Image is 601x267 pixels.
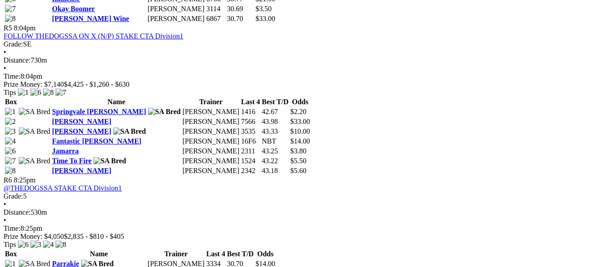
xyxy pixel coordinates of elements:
td: 43.25 [261,147,289,156]
th: Trainer [182,97,240,106]
td: [PERSON_NAME] [147,14,205,23]
div: 530m [4,208,597,216]
img: 7 [5,157,16,165]
span: $33.00 [256,15,275,22]
span: 8:25pm [14,176,36,184]
td: 42.67 [261,107,289,116]
span: $2.20 [290,108,307,115]
th: Name [51,250,146,259]
span: $14.00 [290,137,310,145]
img: 6 [18,241,29,249]
td: [PERSON_NAME] [182,137,240,146]
td: 6867 [206,14,226,23]
div: 5 [4,192,597,200]
a: Time To Fire [52,157,91,165]
span: • [4,64,6,72]
td: 30.69 [226,4,254,13]
span: $3.50 [256,5,272,13]
td: 16F6 [241,137,260,146]
img: SA Bred [19,157,51,165]
span: • [4,48,6,56]
span: Tips [4,241,16,248]
td: [PERSON_NAME] [182,147,240,156]
td: 1524 [241,157,260,165]
img: SA Bred [19,108,51,116]
th: Trainer [147,250,205,259]
span: Time: [4,225,21,232]
a: [PERSON_NAME] Wine [52,15,129,22]
span: Box [5,250,17,258]
a: @THEDOGSSA STAKE CTA Division1 [4,184,122,192]
img: 2 [5,118,16,126]
img: 4 [5,137,16,145]
img: 8 [55,241,66,249]
th: Best T/D [226,250,254,259]
a: Springvale [PERSON_NAME] [52,108,146,115]
td: 30.70 [226,14,254,23]
td: 1416 [241,107,260,116]
a: [PERSON_NAME] [52,118,111,125]
td: [PERSON_NAME] [182,166,240,175]
img: 1 [18,89,29,97]
td: 2311 [241,147,260,156]
span: R6 [4,176,12,184]
a: [PERSON_NAME] [52,127,111,135]
div: 8:25pm [4,225,597,233]
td: [PERSON_NAME] [182,157,240,165]
td: [PERSON_NAME] [182,117,240,126]
div: Prize Money: $7,140 [4,81,597,89]
img: 7 [5,5,16,13]
td: [PERSON_NAME] [182,107,240,116]
th: Odds [290,97,311,106]
span: Grade: [4,192,23,200]
span: Time: [4,72,21,80]
span: $4,425 - $1,260 - $630 [64,81,130,88]
span: Distance: [4,208,30,216]
td: 43.22 [261,157,289,165]
td: 3114 [206,4,226,13]
img: SA Bred [19,127,51,136]
span: Box [5,98,17,106]
span: R5 [4,24,12,32]
th: Odds [255,250,276,259]
span: $5.60 [290,167,307,174]
img: 6 [30,89,41,97]
span: 8:04pm [14,24,36,32]
img: SA Bred [113,127,146,136]
div: 730m [4,56,597,64]
td: 2342 [241,166,260,175]
img: 8 [5,15,16,23]
span: $10.00 [290,127,310,135]
div: Prize Money: $4,050 [4,233,597,241]
span: $3.80 [290,147,307,155]
img: 1 [5,108,16,116]
td: NBT [261,137,289,146]
img: SA Bred [148,108,181,116]
a: Okay Boomer [52,5,95,13]
th: Best T/D [261,97,289,106]
img: 4 [43,241,54,249]
td: 43.18 [261,166,289,175]
span: $5.50 [290,157,307,165]
td: 43.33 [261,127,289,136]
th: Last 4 [206,250,226,259]
td: [PERSON_NAME] [182,127,240,136]
th: Name [51,97,181,106]
span: $2,835 - $810 - $405 [64,233,124,240]
div: SE [4,40,597,48]
span: • [4,216,6,224]
div: 8:04pm [4,72,597,81]
img: 3 [5,127,16,136]
td: [PERSON_NAME] [147,4,205,13]
span: • [4,200,6,208]
span: Tips [4,89,16,96]
img: 8 [43,89,54,97]
a: FOLLOW THEDOGSSA ON X (N/P) STAKE CTA Division1 [4,32,183,40]
span: Grade: [4,40,23,48]
a: Jamarra [52,147,79,155]
img: 8 [5,167,16,175]
img: SA Bred [94,157,126,165]
td: 43.98 [261,117,289,126]
th: Last 4 [241,97,260,106]
td: 7566 [241,117,260,126]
